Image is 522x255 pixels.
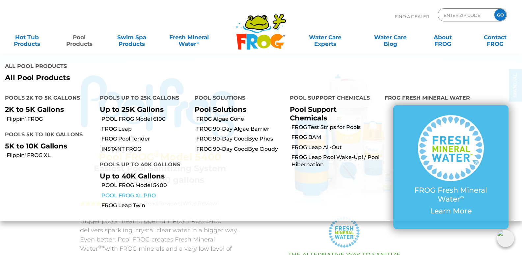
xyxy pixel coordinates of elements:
p: Up to 25K Gallons [100,105,185,113]
sup: ®∞ [98,244,105,249]
a: Fresh MineralWater∞ [164,31,215,44]
h4: Pool Support Chemicals [290,92,375,105]
a: FROG 90-Day GoodBye Phos [196,135,285,143]
a: Water CareBlog [370,31,411,44]
a: POOL FROG Model 6100 [101,115,190,123]
a: POOL FROG XL PRO [101,192,190,199]
a: FROG Leap [101,125,190,133]
sup: ∞ [460,194,464,200]
a: FROG Fresh Mineral Water∞ Learn More [406,115,495,219]
a: FROG 90-Day GoodBye Cloudy [196,145,285,153]
p: 2K to 5K Gallons [5,105,90,113]
a: FROG 90-Day Algae Barrier [196,125,285,133]
a: PoolProducts [59,31,100,44]
a: Flippin’ FROG [7,115,95,123]
a: INSTANT FROG [101,145,190,153]
h4: All Pool Products [5,60,256,74]
h4: Pool Solutions [195,92,280,105]
a: Swim SpaProducts [111,31,152,44]
a: AboutFROG [422,31,463,44]
p: Up to 40K Gallons [100,172,185,180]
a: FROG Leap Twin [101,202,190,209]
input: Zip Code Form [443,10,487,20]
a: FROG Pool Tender [101,135,190,143]
h4: Pools 5K to 10K Gallons [5,129,90,142]
a: FROG Leap Pool Wake-Up! / Pool Hibernation [291,154,380,169]
p: Find A Dealer [395,8,429,25]
input: GO [494,9,506,21]
a: Pool Solutions [195,105,246,113]
p: Learn More [406,207,495,215]
a: FROG Leap All-Out [291,144,380,151]
sup: ∞ [196,40,199,45]
h4: Pools up to 25K Gallons [100,92,185,105]
h4: FROG Fresh Mineral Water [385,92,517,105]
img: openIcon [497,230,514,247]
a: Hot TubProducts [7,31,47,44]
p: 5K to 10K Gallons [5,142,90,150]
a: FROG BAM [291,134,380,141]
a: FROG Algae Gone [196,115,285,123]
a: FROG Test Strips for Pools [291,124,380,131]
h4: Pools up to 40K Gallons [100,159,185,172]
a: Flippin' FROG XL [7,152,95,159]
a: POOL FROG Model 5400 [101,182,190,189]
a: ContactFROG [475,31,515,44]
a: All Pool Products [5,74,256,82]
h4: Pools 2K to 5K Gallons [5,92,90,105]
p: Pool Support Chemicals [290,105,375,122]
p: FROG Fresh Mineral Water [406,186,495,204]
a: Water CareExperts [292,31,358,44]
